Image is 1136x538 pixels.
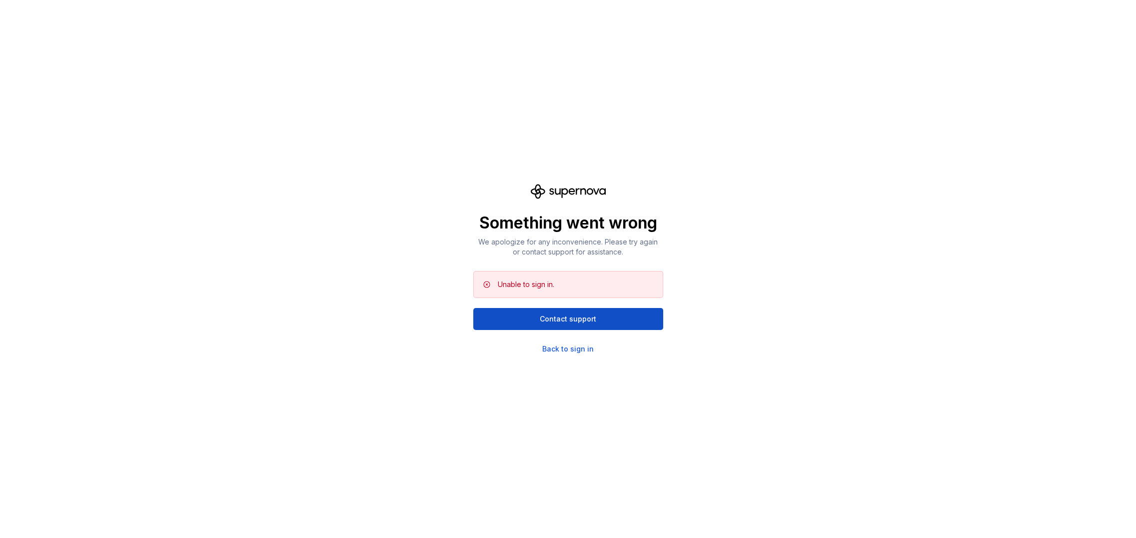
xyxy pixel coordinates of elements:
[498,279,554,289] div: Unable to sign in.
[540,314,596,324] span: Contact support
[542,344,594,354] a: Back to sign in
[473,308,663,330] button: Contact support
[473,213,663,233] p: Something went wrong
[473,237,663,257] p: We apologize for any inconvenience. Please try again or contact support for assistance.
